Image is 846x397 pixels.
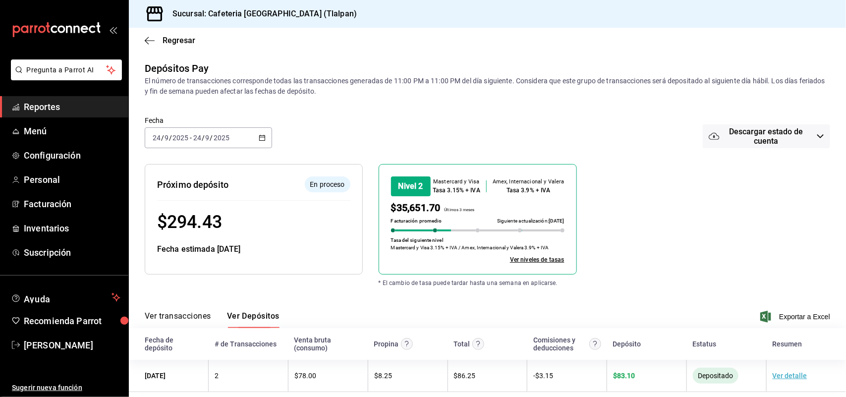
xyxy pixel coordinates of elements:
span: / [210,134,213,142]
div: Nivel 2 [391,176,431,196]
input: -- [164,134,169,142]
div: Fecha estimada [DATE] [157,243,350,255]
span: $ 294.43 [157,212,222,232]
svg: Este monto equivale al total de la venta más otros abonos antes de aplicar comisión e IVA. [472,338,484,350]
div: Total [453,340,470,348]
span: / [161,134,164,142]
button: Descargar estado de cuenta [703,124,830,148]
button: Ver Depósitos [227,311,280,328]
td: [DATE] [129,360,209,392]
input: ---- [213,134,230,142]
span: Personal [24,173,120,186]
p: Siguiente actualización: [497,217,564,225]
span: [DATE] [549,218,564,224]
div: navigation tabs [145,311,280,328]
span: Pregunta a Parrot AI [27,65,107,75]
div: Depósitos Pay [145,61,209,76]
div: Mastercard y Visa [433,178,480,186]
span: $ 86.25 [454,372,476,380]
span: - [190,134,192,142]
span: Regresar [163,36,195,45]
svg: Contempla comisión de ventas y propinas, IVA, cancelaciones y devoluciones. [589,338,601,350]
span: Inventarios [24,222,120,235]
svg: Las propinas mostradas excluyen toda configuración de retención. [401,338,413,350]
div: Resumen [772,340,802,348]
div: El monto ha sido enviado a tu cuenta bancaria. Puede tardar en verse reflejado, según la entidad ... [693,368,738,384]
input: -- [205,134,210,142]
span: $ 83.10 [613,372,635,380]
p: Mastercard y Visa 3.15% + IVA / Amex, Internacional y Valera 3.9% + IVA [391,244,549,251]
div: Tasa 3.15% + IVA [433,186,480,195]
button: Exportar a Excel [762,311,830,323]
span: Descargar estado de cuenta [720,127,813,146]
div: Estatus [692,340,716,348]
label: Fecha [145,117,272,124]
input: -- [193,134,202,142]
input: -- [152,134,161,142]
button: Ver transacciones [145,311,211,328]
div: # de Transacciones [215,340,277,348]
span: Depositado [694,372,737,380]
span: $ 78.00 [294,372,316,380]
span: / [169,134,172,142]
span: [PERSON_NAME] [24,339,120,352]
p: Últimos 3 meses [441,207,475,215]
span: Menú [24,124,120,138]
span: Ayuda [24,291,108,303]
div: Amex, Internacional y Valera [493,178,564,186]
input: ---- [172,134,189,142]
div: Depósito [613,340,641,348]
a: Ver detalle [773,372,807,380]
div: Tasa 3.9% + IVA [493,186,564,195]
div: Propina [374,340,398,348]
span: Recomienda Parrot [24,314,120,328]
div: El depósito aún no se ha enviado a tu cuenta bancaria. [305,176,350,192]
span: - $ 3.15 [533,372,553,380]
button: Pregunta a Parrot AI [11,59,122,80]
div: * El cambio de tasa puede tardar hasta una semana en aplicarse. [363,263,714,287]
span: $ 8.25 [374,372,392,380]
p: Tasa del siguiente nivel [391,236,444,244]
button: Regresar [145,36,195,45]
span: Suscripción [24,246,120,259]
a: Ver todos los niveles de tasas [510,255,564,264]
td: 2 [209,360,288,392]
div: Fecha de depósito [145,336,203,352]
span: Sugerir nueva función [12,383,120,393]
div: Venta bruta (consumo) [294,336,362,352]
span: $35,651.70 [391,202,441,214]
h3: Sucursal: Cafeteria [GEOGRAPHIC_DATA] (Tlalpan) [165,8,357,20]
div: Próximo depósito [157,178,228,191]
span: Configuración [24,149,120,162]
span: Facturación [24,197,120,211]
a: Pregunta a Parrot AI [7,72,122,82]
button: open_drawer_menu [109,26,117,34]
div: El número de transacciones corresponde todas las transacciones generadas de 11:00 PM a 11:00 PM d... [145,76,830,97]
div: Comisiones y deducciones [533,336,587,352]
p: Facturación promedio [391,217,442,225]
span: En proceso [306,179,348,190]
span: Reportes [24,100,120,113]
span: / [202,134,205,142]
